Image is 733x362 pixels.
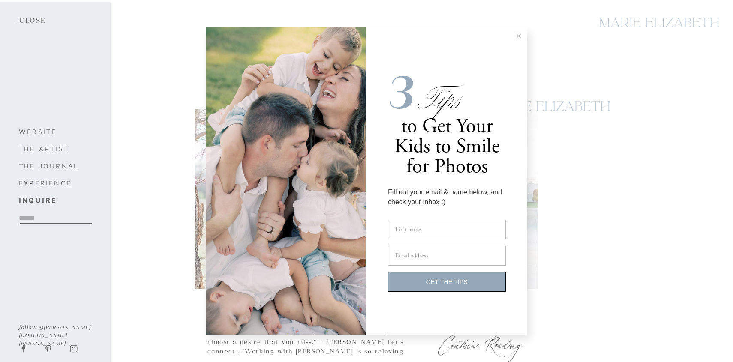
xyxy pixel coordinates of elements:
i: 3 [388,65,415,121]
span: ess [421,252,428,260]
span: to Get Your Kids to Smile for Photos [394,114,500,180]
span: GET THE TIPS [426,278,468,285]
span: Firs [395,226,405,233]
span: Email addr [395,252,421,260]
div: Fill out your email & name below, and check your inbox :) [388,188,506,207]
button: GET THE TIPS [388,272,506,292]
span: t name [405,226,421,233]
span: Tips [415,78,456,120]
